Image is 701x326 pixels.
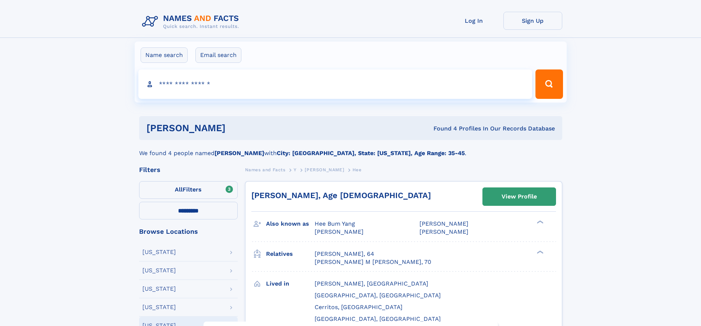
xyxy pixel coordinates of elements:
span: All [175,186,183,193]
div: [US_STATE] [142,286,176,292]
div: Browse Locations [139,228,238,235]
div: ❯ [535,250,544,254]
h1: [PERSON_NAME] [146,123,330,133]
span: [PERSON_NAME], [GEOGRAPHIC_DATA] [315,280,428,287]
a: Y [294,165,297,174]
label: Name search [141,47,188,63]
a: [PERSON_NAME] M [PERSON_NAME], 70 [315,258,431,266]
div: We found 4 people named with . [139,140,562,158]
div: [US_STATE] [142,249,176,255]
label: Email search [195,47,241,63]
div: ❯ [535,220,544,225]
span: Cerritos, [GEOGRAPHIC_DATA] [315,304,403,311]
img: Logo Names and Facts [139,12,245,32]
a: [PERSON_NAME], Age [DEMOGRAPHIC_DATA] [251,191,431,200]
b: [PERSON_NAME] [215,150,264,157]
a: Names and Facts [245,165,286,174]
span: [PERSON_NAME] [315,228,364,235]
h3: Lived in [266,277,315,290]
label: Filters [139,181,238,199]
span: Y [294,167,297,172]
span: [PERSON_NAME] [419,228,468,235]
span: Hee [353,167,362,172]
span: [GEOGRAPHIC_DATA], [GEOGRAPHIC_DATA] [315,315,441,322]
span: [PERSON_NAME] [419,220,468,227]
h3: Relatives [266,248,315,260]
input: search input [138,69,532,99]
a: View Profile [483,188,556,205]
div: [US_STATE] [142,304,176,310]
a: Sign Up [503,12,562,30]
div: View Profile [502,188,537,205]
div: Filters [139,166,238,173]
span: [GEOGRAPHIC_DATA], [GEOGRAPHIC_DATA] [315,292,441,299]
a: Log In [445,12,503,30]
span: Hee Bum Yang [315,220,355,227]
button: Search Button [535,69,563,99]
span: [PERSON_NAME] [305,167,344,172]
a: [PERSON_NAME], 64 [315,250,374,258]
b: City: [GEOGRAPHIC_DATA], State: [US_STATE], Age Range: 35-45 [277,150,465,157]
a: [PERSON_NAME] [305,165,344,174]
div: Found 4 Profiles In Our Records Database [329,125,555,133]
div: [US_STATE] [142,268,176,273]
h3: Also known as [266,218,315,230]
